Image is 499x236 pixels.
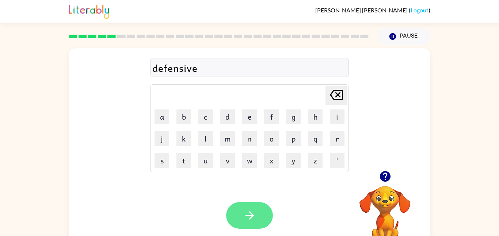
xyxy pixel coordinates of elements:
[315,7,409,13] span: [PERSON_NAME] [PERSON_NAME]
[155,131,169,146] button: j
[198,109,213,124] button: c
[264,153,279,168] button: x
[286,131,301,146] button: p
[242,131,257,146] button: n
[308,153,323,168] button: z
[411,7,428,13] a: Logout
[264,109,279,124] button: f
[198,131,213,146] button: l
[155,153,169,168] button: s
[308,131,323,146] button: q
[176,109,191,124] button: b
[286,109,301,124] button: g
[242,109,257,124] button: e
[242,153,257,168] button: w
[176,131,191,146] button: k
[330,131,344,146] button: r
[308,109,323,124] button: h
[286,153,301,168] button: y
[315,7,430,13] div: ( )
[377,28,430,45] button: Pause
[155,109,169,124] button: a
[198,153,213,168] button: u
[330,109,344,124] button: i
[176,153,191,168] button: t
[152,60,347,76] div: defensive
[220,153,235,168] button: v
[220,109,235,124] button: d
[264,131,279,146] button: o
[69,3,109,19] img: Literably
[330,153,344,168] button: '
[220,131,235,146] button: m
